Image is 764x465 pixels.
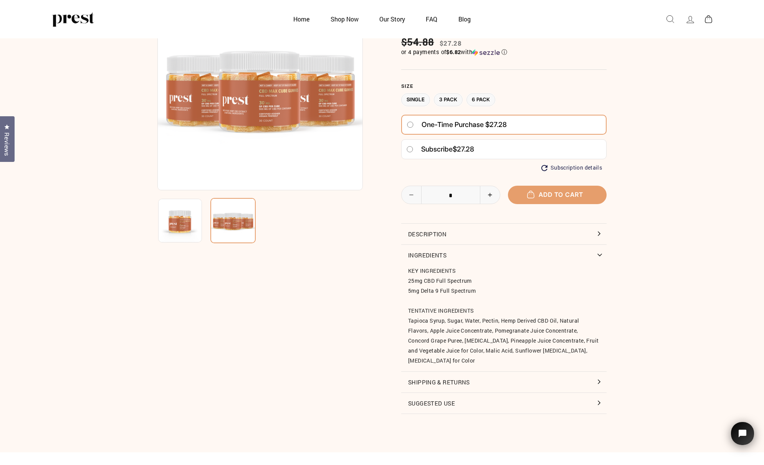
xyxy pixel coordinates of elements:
[407,122,414,128] input: One-time purchase $27.28
[401,393,607,414] button: Suggested Use
[402,186,422,204] button: Reduce item quantity by one
[401,36,436,48] span: $54.88
[422,118,507,132] span: One-time purchase $27.28
[551,165,602,171] span: Subscription details
[721,411,764,465] iframe: Tidio Chat
[401,224,607,244] button: Description
[52,12,94,27] img: PREST ORGANICS
[446,48,461,56] span: $6.82
[416,12,447,26] a: FAQ
[401,48,607,56] div: or 4 payments of with
[449,12,480,26] a: Blog
[480,186,500,204] button: Increase item quantity by one
[531,191,583,198] span: Add to cart
[406,146,413,152] input: Subscribe$27.28
[284,12,319,26] a: Home
[321,12,368,26] a: Shop Now
[401,48,607,56] div: or 4 payments of$6.82withSezzle Click to learn more about Sezzle
[440,39,461,48] span: $27.28
[158,199,202,242] img: CBD GUMMIES
[453,145,474,153] span: $27.28
[508,186,607,204] button: Add to cart
[472,49,500,56] img: Sezzle
[284,12,480,26] ul: Primary
[421,145,453,153] span: Subscribe
[401,93,430,107] label: Single
[541,165,602,171] button: Subscription details
[466,93,495,107] label: 6 Pack
[434,93,463,107] label: 3 Pack
[2,132,12,156] span: Reviews
[370,12,415,26] a: Our Story
[401,83,607,89] label: Size
[401,245,607,265] button: Ingredients
[401,372,607,392] button: Shipping & Returns
[402,186,500,204] input: quantity
[210,198,256,243] img: CBD GUMMIES
[408,267,599,364] span: KEY INGREDIENTS 25mg CBD Full Spectrum 5mg Delta 9 Full Spectrum TENTATIVE INGREDIENTS Tapioca Sy...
